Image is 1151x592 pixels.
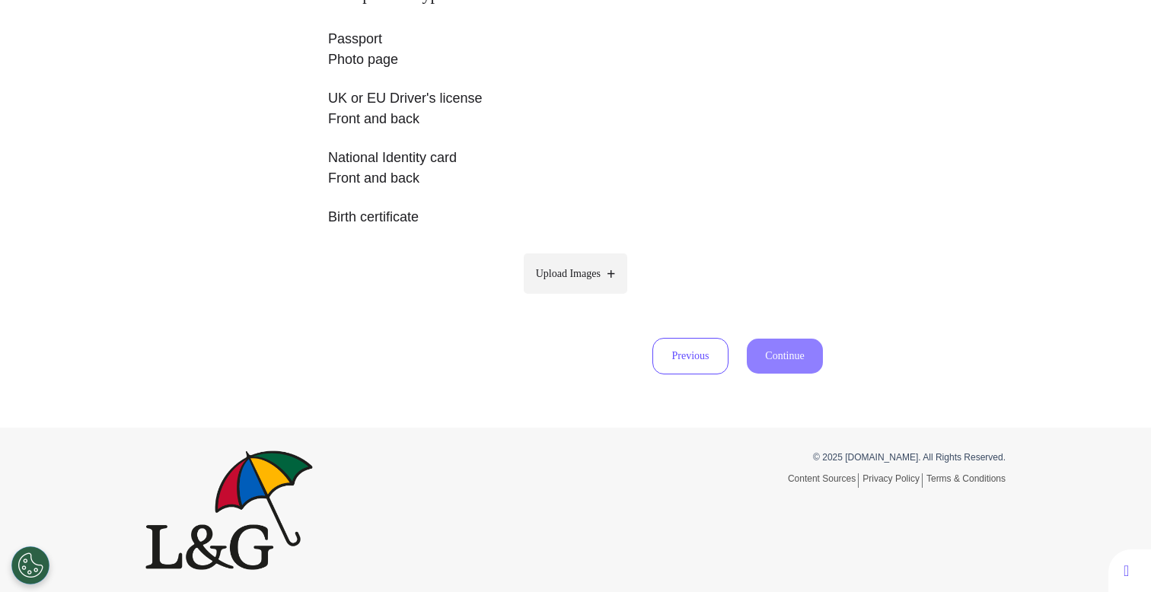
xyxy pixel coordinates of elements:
[536,266,601,282] span: Upload Images
[862,473,923,488] a: Privacy Policy
[587,450,1006,464] p: © 2025 [DOMAIN_NAME]. All Rights Reserved.
[652,338,729,374] button: Previous
[328,207,823,228] p: Birth certificate
[11,546,49,584] button: Open Preferences
[328,88,823,129] p: UK or EU Driver's license Front and back
[788,473,859,488] a: Content Sources
[926,473,1006,484] a: Terms & Conditions
[328,148,823,189] p: National Identity card Front and back
[328,29,823,70] p: Passport Photo page
[747,339,823,374] button: Continue
[145,450,313,569] img: Spectrum.Life logo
